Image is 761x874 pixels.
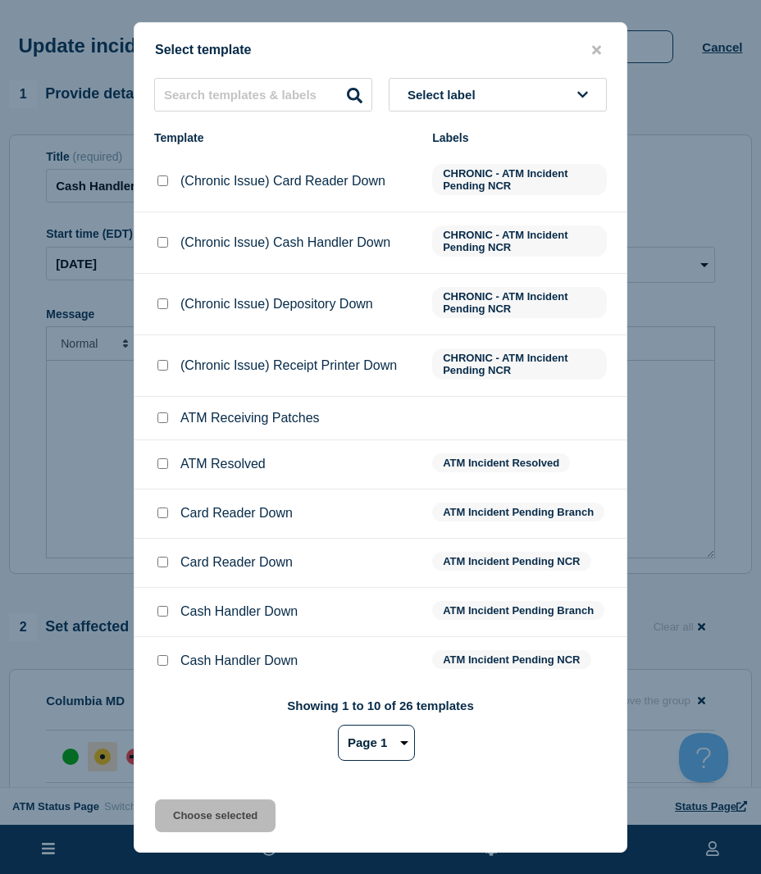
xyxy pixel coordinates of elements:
input: Card Reader Down checkbox [157,508,168,518]
p: Card Reader Down [180,555,293,570]
span: CHRONIC - ATM Incident Pending NCR [432,164,607,195]
input: (Chronic Issue) Depository Down checkbox [157,298,168,309]
input: Card Reader Down checkbox [157,557,168,567]
input: (Chronic Issue) Receipt Printer Down checkbox [157,360,168,371]
p: (Chronic Issue) Depository Down [180,297,373,312]
p: Cash Handler Down [180,653,298,668]
span: ATM Incident Pending NCR [432,552,590,571]
input: Cash Handler Down checkbox [157,606,168,617]
input: (Chronic Issue) Card Reader Down checkbox [157,175,168,186]
div: Select template [134,43,627,58]
div: Template [154,131,416,144]
button: Select label [389,78,607,112]
p: (Chronic Issue) Cash Handler Down [180,235,390,250]
span: Select label [408,88,482,102]
input: ATM Resolved checkbox [157,458,168,469]
input: ATM Receiving Patches checkbox [157,412,168,423]
span: CHRONIC - ATM Incident Pending NCR [432,348,607,380]
p: Showing 1 to 10 of 26 templates [287,699,474,712]
input: Cash Handler Down checkbox [157,655,168,666]
button: close button [587,43,606,58]
span: ATM Incident Pending Branch [432,503,604,521]
div: Labels [432,131,607,144]
input: (Chronic Issue) Cash Handler Down checkbox [157,237,168,248]
span: ATM Incident Pending Branch [432,601,604,620]
p: Cash Handler Down [180,604,298,619]
span: CHRONIC - ATM Incident Pending NCR [432,287,607,318]
input: Search templates & labels [154,78,372,112]
p: ATM Resolved [180,457,266,471]
span: ATM Incident Resolved [432,453,570,472]
span: ATM Incident Pending NCR [432,650,590,669]
p: ATM Receiving Patches [180,411,320,426]
p: Card Reader Down [180,506,293,521]
span: CHRONIC - ATM Incident Pending NCR [432,225,607,257]
p: (Chronic Issue) Card Reader Down [180,174,385,189]
p: (Chronic Issue) Receipt Printer Down [180,358,397,373]
button: Choose selected [155,799,276,832]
